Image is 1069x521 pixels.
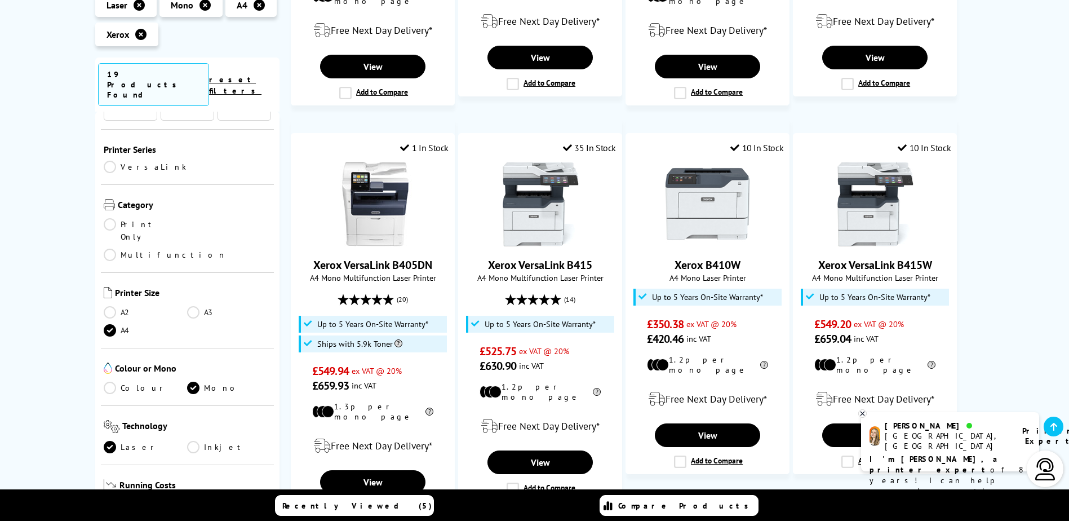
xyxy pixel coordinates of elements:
label: Add to Compare [507,78,575,90]
div: 10 In Stock [730,142,783,153]
label: Add to Compare [674,456,743,468]
a: VersaLink [104,161,188,173]
a: View [822,423,927,447]
img: user-headset-light.svg [1034,458,1057,480]
span: £549.94 [312,364,349,378]
div: modal_delivery [632,383,783,415]
a: Inkjet [187,441,271,453]
span: inc VAT [519,360,544,371]
span: (20) [397,289,408,310]
a: View [487,46,592,69]
a: Xerox VersaLink B405DN [313,258,432,272]
label: Add to Compare [841,78,910,90]
a: Xerox VersaLink B415 [498,237,583,249]
span: Up to 5 Years On-Site Warranty* [652,293,763,302]
a: View [487,451,592,474]
span: inc VAT [352,380,376,391]
span: Colour or Mono [115,363,272,376]
img: Colour or Mono [104,363,112,374]
a: Multifunction [104,249,227,261]
span: ex VAT @ 20% [519,346,569,356]
div: modal_delivery [464,410,616,442]
img: Category [104,199,115,210]
a: View [655,55,760,78]
div: 1 In Stock [400,142,449,153]
span: A4 Mono Multifunction Laser Printer [297,272,449,283]
span: Ships with 5.9k Toner [317,339,402,348]
div: modal_delivery [297,15,449,46]
a: Mono [187,382,271,394]
span: £659.93 [312,378,349,393]
span: Category [118,199,272,213]
span: ex VAT @ 20% [854,319,904,329]
span: ex VAT @ 20% [352,365,402,376]
span: Technology [122,420,271,435]
a: Xerox VersaLink B405DN [331,237,415,249]
a: View [822,46,927,69]
b: I'm [PERSON_NAME], a printer expert [870,454,1001,475]
img: Xerox VersaLink B405DN [331,162,415,246]
a: Laser [104,441,188,453]
div: 10 In Stock [898,142,951,153]
a: Xerox B410W [666,237,750,249]
span: inc VAT [686,333,711,344]
span: A4 Mono Multifunction Laser Printer [799,272,951,283]
a: A2 [104,306,188,319]
span: Recently Viewed (5) [282,501,432,511]
a: A3 [187,306,271,319]
span: A4 Mono Laser Printer [632,272,783,283]
label: Add to Compare [507,483,575,495]
a: Colour [104,382,188,394]
div: modal_delivery [799,383,951,415]
img: Printer Size [104,287,112,298]
span: Printer Series [104,144,272,155]
span: Up to 5 Years On-Site Warranty* [485,320,596,329]
span: Running Costs [119,479,271,493]
a: Xerox VersaLink B415 [488,258,592,272]
li: 1.2p per mono page [480,382,601,402]
li: 1.3p per mono page [312,401,433,422]
span: £659.04 [814,332,851,346]
label: Add to Compare [339,87,408,99]
span: £549.20 [814,317,851,332]
a: View [320,470,425,494]
img: Technology [104,420,120,433]
div: modal_delivery [297,430,449,462]
li: 1.2p per mono page [647,355,768,375]
li: 1.2p per mono page [814,355,935,375]
a: reset filters [209,74,261,96]
span: £350.38 [647,317,684,332]
img: Xerox B410W [666,162,750,246]
label: Add to Compare [841,456,910,468]
a: Xerox VersaLink B415W [833,237,917,249]
p: of 8 years! I can help you choose the right product [870,454,1031,507]
span: Up to 5 Years On-Site Warranty* [317,320,428,329]
a: A4 [104,324,188,337]
div: [GEOGRAPHIC_DATA], [GEOGRAPHIC_DATA] [885,431,1008,451]
img: Xerox VersaLink B415 [498,162,583,246]
img: amy-livechat.png [870,426,880,446]
img: Xerox VersaLink B415W [833,162,917,246]
a: Xerox VersaLink B415W [818,258,932,272]
div: modal_delivery [799,6,951,37]
span: £630.90 [480,359,516,373]
span: inc VAT [854,333,879,344]
span: £420.46 [647,332,684,346]
div: 35 In Stock [563,142,616,153]
span: ex VAT @ 20% [686,319,737,329]
a: View [655,423,760,447]
a: Print Only [104,218,188,243]
div: modal_delivery [632,15,783,46]
span: Compare Products [618,501,755,511]
span: Up to 5 Years On-Site Warranty* [819,293,930,302]
span: A4 Mono Multifunction Laser Printer [464,272,616,283]
a: Xerox B410W [675,258,740,272]
a: Recently Viewed (5) [275,495,434,516]
span: Printer Size [115,287,272,301]
div: modal_delivery [464,6,616,37]
a: Compare Products [600,495,758,516]
div: [PERSON_NAME] [885,421,1008,431]
span: (14) [564,289,575,310]
img: Running Costs [104,479,117,491]
span: £525.75 [480,344,516,359]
